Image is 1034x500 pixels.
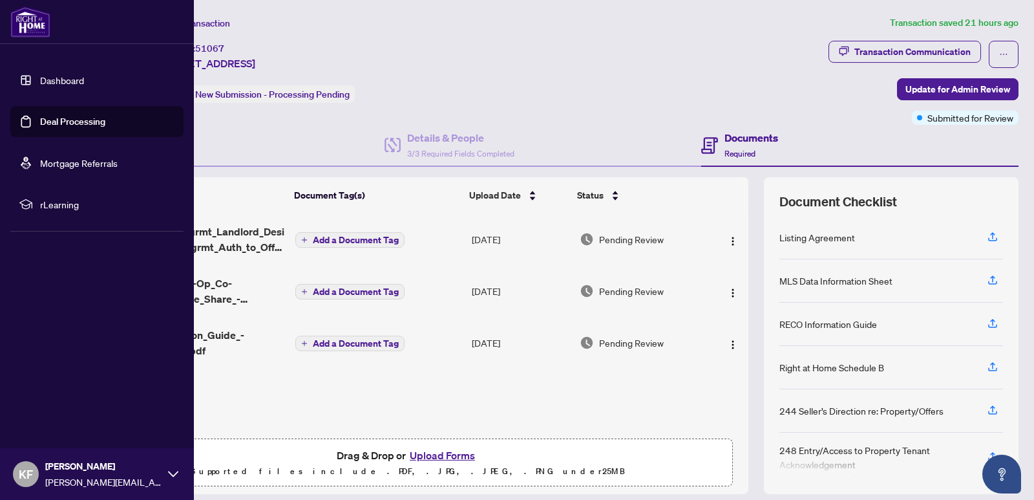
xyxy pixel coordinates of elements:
span: 272_Listing_Agrmt_Landlord_Designated_Rep_Agrmt_Auth_to_Offer_for_Lease_-_PropTx-[PERSON_NAME].pdf [120,224,285,255]
th: Status [572,177,706,213]
span: [STREET_ADDRESS] [160,56,255,71]
button: Add a Document Tag [295,284,405,299]
span: [PERSON_NAME][EMAIL_ADDRESS][DOMAIN_NAME] [45,475,162,489]
a: Mortgage Referrals [40,157,118,169]
h4: Details & People [407,130,514,146]
span: Add a Document Tag [313,339,399,348]
span: 51067 [195,43,224,54]
th: (3) File Name [114,177,288,213]
button: Add a Document Tag [295,283,405,300]
div: 244 Seller’s Direction re: Property/Offers [779,404,944,418]
span: Drag & Drop or [337,447,479,464]
th: Upload Date [464,177,572,213]
span: Add a Document Tag [313,235,399,245]
span: Document Checklist [779,193,897,211]
td: [DATE] [467,265,575,317]
span: View Transaction [161,17,230,29]
img: Logo [728,236,738,246]
button: Transaction Communication [828,41,981,63]
a: Dashboard [40,74,84,86]
span: rLearning [40,197,174,212]
td: [DATE] [467,317,575,369]
div: Status: [160,85,355,103]
span: ellipsis [999,50,1008,59]
button: Logo [723,281,743,301]
span: Pending Review [599,232,664,246]
button: Logo [723,332,743,353]
img: logo [10,6,50,38]
button: Add a Document Tag [295,335,405,352]
article: Transaction saved 21 hours ago [890,16,1018,30]
button: Add a Document Tag [295,336,405,351]
span: New Submission - Processing Pending [195,89,350,100]
a: Deal Processing [40,116,105,127]
div: MLS Data Information Sheet [779,274,892,288]
button: Add a Document Tag [295,232,405,248]
img: Document Status [580,232,594,246]
button: Open asap [982,455,1021,494]
td: [DATE] [467,213,575,265]
span: Pending Review [599,336,664,350]
button: Logo [723,229,743,250]
button: Upload Forms [406,447,479,464]
span: KF [19,465,33,483]
div: Right at Home Schedule B [779,360,884,375]
div: RECO Information Guide [779,317,877,331]
p: Supported files include .PDF, .JPG, .JPEG, .PNG under 25 MB [91,464,724,479]
span: Status [577,188,604,202]
div: Transaction Communication [854,41,971,62]
span: Pending Review [599,284,664,298]
h4: Documents [724,130,778,146]
button: Add a Document Tag [295,232,405,248]
span: Upload Date [469,188,521,202]
img: Document Status [580,336,594,350]
span: plus [301,288,308,295]
img: Document Status [580,284,594,298]
span: plus [301,340,308,347]
img: Logo [728,288,738,298]
span: Required [724,149,755,158]
div: 248 Entry/Access to Property Tenant Acknowledgement [779,443,972,472]
span: 292_Condo_Co-Op_Co-Ownership_Time_Share_-_Lease_Sub-Lease_MLS_Data_Information_Form_-_PropTx-[PER... [120,276,285,307]
span: Add a Document Tag [313,287,399,296]
span: Drag & Drop orUpload FormsSupported files include .PDF, .JPG, .JPEG, .PNG under25MB [83,439,732,487]
span: plus [301,237,308,243]
div: Listing Agreement [779,230,855,245]
span: 3/3 Required Fields Completed [407,149,514,158]
img: Logo [728,340,738,350]
button: Update for Admin Review [897,78,1018,100]
span: Reco_Information_Guide_-_RECO_Forms.pdf [120,327,285,358]
th: Document Tag(s) [289,177,465,213]
span: [PERSON_NAME] [45,459,162,473]
span: Update for Admin Review [905,79,1010,100]
span: Submitted for Review [927,111,1013,125]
